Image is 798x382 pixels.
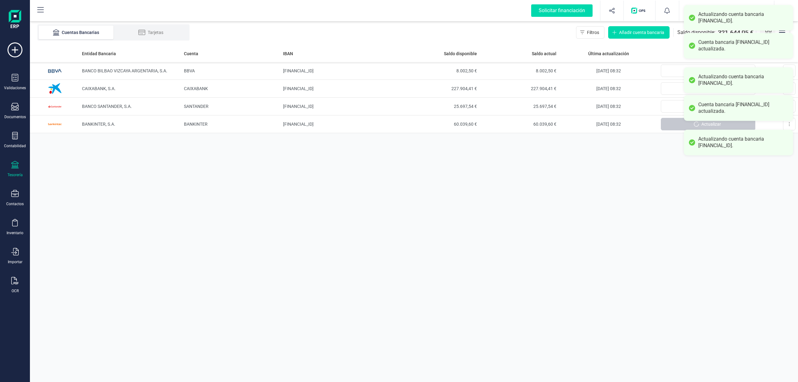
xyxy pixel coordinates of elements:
span: 227.904,41 € [482,85,556,92]
div: Cuenta bancaria [FINANCIAL_ID] actualizada. [698,102,788,115]
img: Logo Finanedi [9,10,21,30]
span: Entidad Bancaria [82,51,116,57]
span: [DATE] 08:32 [596,122,621,127]
div: Contabilidad [4,143,26,148]
button: Filtros [576,26,604,39]
button: Añadir cuenta bancaria [608,26,670,39]
span: 8.002,50 € [482,68,556,74]
img: Imagen de BANCO SANTANDER, S.A. [46,97,64,116]
div: Documentos [4,114,26,119]
span: BANKINTER [184,122,208,127]
button: Solicitar financiación [524,1,600,21]
span: 60.039,60 € [482,121,556,127]
div: OCR [12,288,19,293]
img: FI [689,4,703,17]
span: Saldo disponible [444,51,477,57]
span: BBVA [184,68,195,73]
button: Actualizar [661,65,755,77]
span: SANTANDER [184,104,209,109]
span: 60.039,60 € [402,121,477,127]
button: Actualizar [661,82,755,95]
span: BANCO SANTANDER, S.A. [82,104,132,109]
button: Actualizar [661,118,755,130]
span: Actualizar [701,121,721,127]
span: 25.697,54 € [482,103,556,109]
div: Actualizando cuenta bancaria [FINANCIAL_ID]. [698,11,788,24]
span: Añadir cuenta bancaria [619,29,664,36]
span: Saldo disponible: [677,29,715,36]
td: [FINANCIAL_ID] [281,115,400,133]
span: 321.644,05 € [718,28,753,37]
span: 25.697,54 € [402,103,477,109]
div: Inventario [7,230,23,235]
span: BANCO BILBAO VIZCAYA ARGENTARIA, S.A. [82,68,167,73]
span: 8.002,50 € [402,68,477,74]
span: Última actualización [588,51,629,57]
div: Importar [8,259,22,264]
img: Imagen de BANCO BILBAO VIZCAYA ARGENTARIA, S.A. [46,61,64,80]
span: Filtros [587,29,599,36]
div: Actualizando cuenta bancaria [FINANCIAL_ID]. [698,74,788,87]
span: CAIXABANK, S.A. [82,86,116,91]
div: Cuentas Bancarias [51,29,101,36]
img: Imagen de CAIXABANK, S.A. [46,79,64,98]
div: Solicitar financiación [531,4,593,17]
div: Tesorería [7,172,23,177]
span: Cuenta [184,51,198,57]
div: Validaciones [4,85,26,90]
div: Contactos [6,201,24,206]
span: [DATE] 08:32 [596,68,621,73]
button: Logo de OPS [627,1,651,21]
span: CAIXABANK [184,86,208,91]
td: [FINANCIAL_ID] [281,62,400,80]
div: Tarjetas [126,29,176,36]
button: Actualizar [661,100,755,113]
span: [DATE] 08:32 [596,104,621,109]
div: Actualizando cuenta bancaria [FINANCIAL_ID]. [698,136,788,149]
span: BANKINTER, S.A. [82,122,115,127]
div: Cuenta bancaria [FINANCIAL_ID] actualizada. [698,39,788,52]
td: [FINANCIAL_ID] [281,98,400,115]
img: Logo de OPS [631,7,648,14]
button: FIFINANEDI, S.L.[PERSON_NAME] [687,1,767,21]
span: 227.904,41 € [402,85,477,92]
td: [FINANCIAL_ID] [281,80,400,98]
span: [DATE] 08:32 [596,86,621,91]
img: Imagen de BANKINTER, S.A. [46,115,64,133]
span: Saldo actual [532,51,556,57]
span: IBAN [283,51,293,57]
